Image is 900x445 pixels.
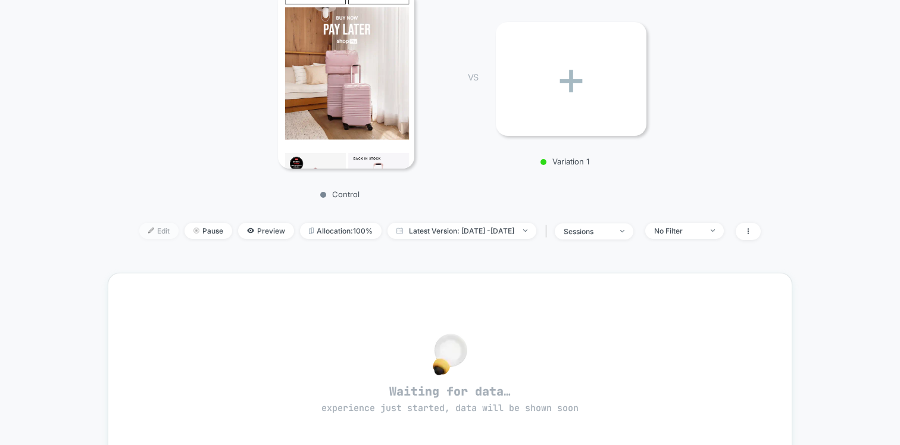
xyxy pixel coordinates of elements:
img: end [711,229,715,232]
img: rebalance [309,228,314,234]
img: no_data [433,334,467,375]
img: end [523,229,527,232]
span: Latest Version: [DATE] - [DATE] [387,223,536,239]
img: end [620,230,624,232]
img: calendar [396,228,403,234]
img: end [193,228,199,234]
div: + [496,22,646,136]
span: Allocation: 100% [300,223,382,239]
span: VS [468,72,477,82]
div: No Filter [654,226,702,235]
span: | [542,223,555,240]
span: Edit [139,223,179,239]
div: sessions [564,227,611,236]
span: Preview [238,223,294,239]
span: experience just started, data will be shown soon [321,402,579,414]
span: Waiting for data… [129,384,771,415]
img: edit [148,228,154,234]
p: Control [236,189,444,199]
span: Pause [185,223,232,239]
p: Variation 1 [490,157,640,166]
